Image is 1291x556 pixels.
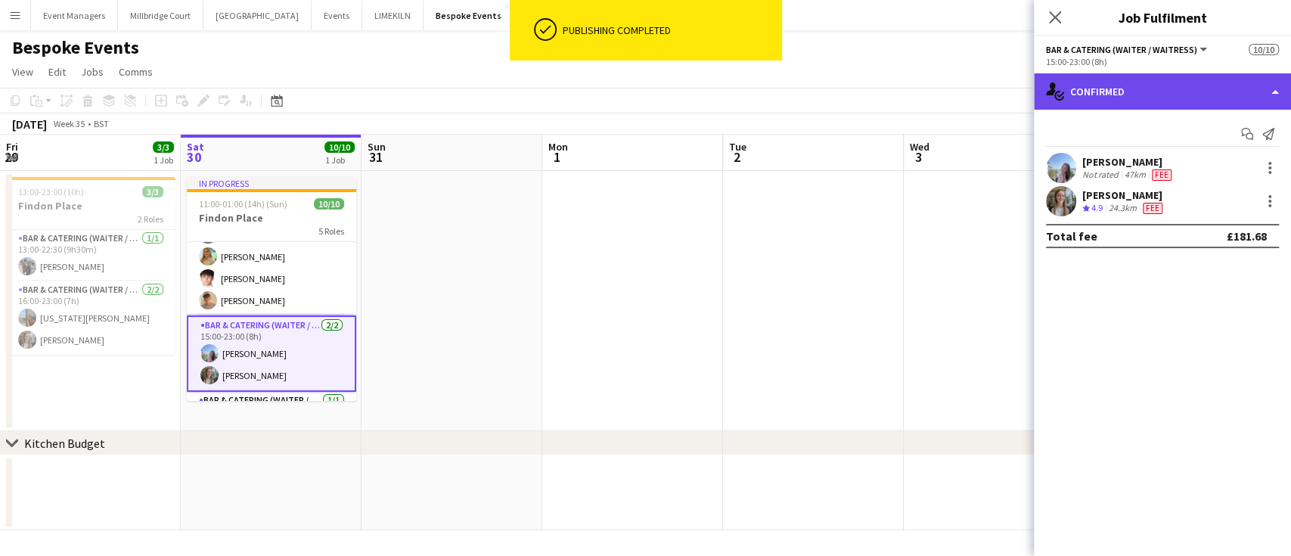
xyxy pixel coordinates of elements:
[1227,228,1267,244] div: £181.68
[203,1,312,30] button: [GEOGRAPHIC_DATA]
[1034,73,1291,110] div: Confirmed
[6,177,175,355] app-job-card: 13:00-23:00 (10h)3/3Findon Place2 RolesBar & Catering (Waiter / waitress)1/113:00-22:30 (9h30m)[P...
[1046,228,1097,244] div: Total fee
[153,141,174,153] span: 3/3
[325,154,354,166] div: 1 Job
[368,140,386,154] span: Sun
[4,148,18,166] span: 29
[563,23,776,37] div: Publishing completed
[1082,169,1122,181] div: Not rated
[119,65,153,79] span: Comms
[729,140,746,154] span: Tue
[94,118,109,129] div: BST
[546,148,568,166] span: 1
[312,1,362,30] button: Events
[1091,202,1103,213] span: 4.9
[1140,202,1165,215] div: Crew has different fees then in role
[1046,44,1197,55] span: Bar & Catering (Waiter / waitress)
[81,65,104,79] span: Jobs
[910,140,929,154] span: Wed
[1046,44,1209,55] button: Bar & Catering (Waiter / waitress)
[50,118,88,129] span: Week 35
[1106,202,1140,215] div: 24.3km
[187,211,356,225] h3: Findon Place
[185,148,204,166] span: 30
[199,198,287,210] span: 11:00-01:00 (14h) (Sun)
[42,62,72,82] a: Edit
[118,1,203,30] button: Millbridge Court
[1122,169,1149,181] div: 47km
[314,198,344,210] span: 10/10
[908,148,929,166] span: 3
[12,36,139,59] h1: Bespoke Events
[187,177,356,189] div: In progress
[187,198,356,315] app-card-role: Bar & Catering (Waiter / waitress)4/414:30-21:30 (7h)[PERSON_NAME][PERSON_NAME][PERSON_NAME][PERS...
[6,281,175,355] app-card-role: Bar & Catering (Waiter / waitress)2/216:00-23:00 (7h)[US_STATE][PERSON_NAME][PERSON_NAME]
[187,140,204,154] span: Sat
[113,62,159,82] a: Comms
[365,148,386,166] span: 31
[154,154,173,166] div: 1 Job
[6,62,39,82] a: View
[318,225,344,237] span: 5 Roles
[142,186,163,197] span: 3/3
[1046,56,1279,67] div: 15:00-23:00 (8h)
[12,65,33,79] span: View
[1143,203,1162,214] span: Fee
[324,141,355,153] span: 10/10
[6,140,18,154] span: Fri
[138,213,163,225] span: 2 Roles
[75,62,110,82] a: Jobs
[1149,169,1175,181] div: Crew has different fees then in role
[12,116,47,132] div: [DATE]
[1152,169,1172,181] span: Fee
[1249,44,1279,55] span: 10/10
[1034,8,1291,27] h3: Job Fulfilment
[48,65,66,79] span: Edit
[187,177,356,401] app-job-card: In progress11:00-01:00 (14h) (Sun)10/10Findon Place5 Roles[PERSON_NAME]Bar & Catering (Waiter / w...
[424,1,514,30] button: Bespoke Events
[24,436,105,451] div: Kitchen Budget
[362,1,424,30] button: LIMEKILN
[548,140,568,154] span: Mon
[187,315,356,392] app-card-role: Bar & Catering (Waiter / waitress)2/215:00-23:00 (8h)[PERSON_NAME][PERSON_NAME]
[727,148,746,166] span: 2
[187,392,356,443] app-card-role: Bar & Catering (Waiter / waitress)1/1
[6,230,175,281] app-card-role: Bar & Catering (Waiter / waitress)1/113:00-22:30 (9h30m)[PERSON_NAME]
[6,199,175,213] h3: Findon Place
[1082,188,1165,202] div: [PERSON_NAME]
[31,1,118,30] button: Event Managers
[1082,155,1175,169] div: [PERSON_NAME]
[18,186,84,197] span: 13:00-23:00 (10h)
